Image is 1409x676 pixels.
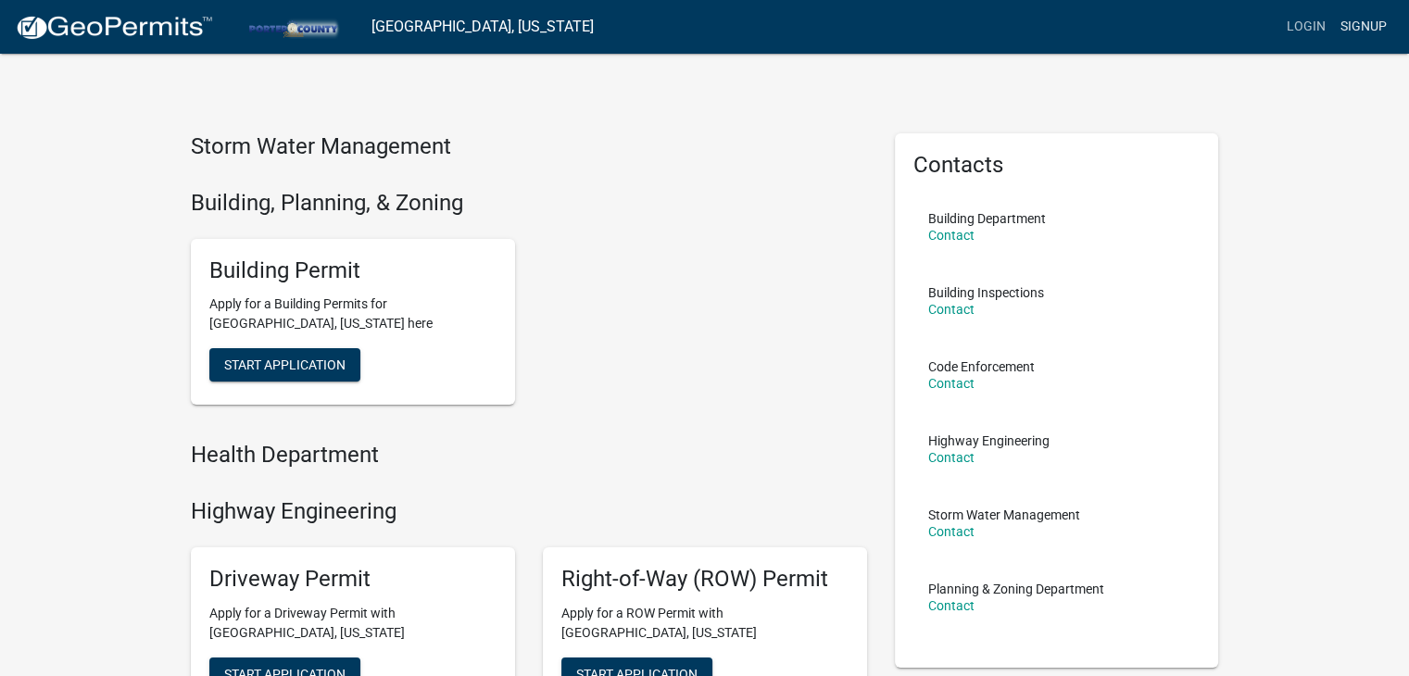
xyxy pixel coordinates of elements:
a: Contact [928,598,975,613]
p: Storm Water Management [928,508,1080,521]
h5: Driveway Permit [209,566,497,593]
a: Contact [928,450,975,465]
p: Building Inspections [928,286,1044,299]
img: Porter County, Indiana [228,14,357,39]
a: Contact [928,228,975,243]
p: Building Department [928,212,1046,225]
h5: Contacts [913,152,1201,179]
p: Apply for a Building Permits for [GEOGRAPHIC_DATA], [US_STATE] here [209,294,497,333]
a: Login [1279,9,1333,44]
h5: Building Permit [209,257,497,284]
p: Highway Engineering [928,434,1050,447]
a: Contact [928,524,975,539]
p: Code Enforcement [928,360,1035,373]
button: Start Application [209,348,360,382]
p: Apply for a Driveway Permit with [GEOGRAPHIC_DATA], [US_STATE] [209,604,497,643]
a: Contact [928,302,975,317]
a: Signup [1333,9,1394,44]
p: Apply for a ROW Permit with [GEOGRAPHIC_DATA], [US_STATE] [561,604,849,643]
a: Contact [928,376,975,391]
h4: Health Department [191,442,867,469]
h4: Storm Water Management [191,133,867,160]
span: Start Application [224,357,346,372]
a: [GEOGRAPHIC_DATA], [US_STATE] [371,11,594,43]
h5: Right-of-Way (ROW) Permit [561,566,849,593]
h4: Highway Engineering [191,498,867,525]
h4: Building, Planning, & Zoning [191,190,867,217]
p: Planning & Zoning Department [928,582,1104,595]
